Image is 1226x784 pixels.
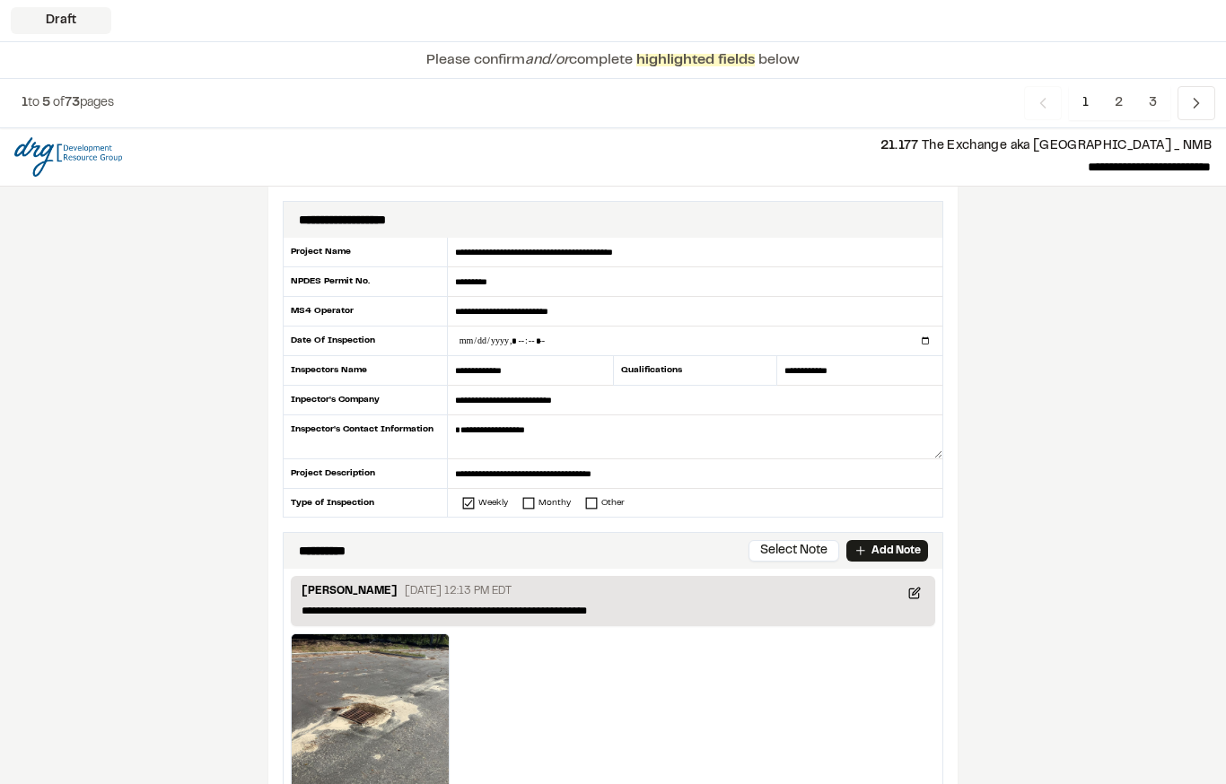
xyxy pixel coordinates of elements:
[636,54,755,66] span: highlighted fields
[65,98,80,109] span: 73
[539,496,571,510] div: Monthy
[283,386,448,415] div: Inpector's Company
[749,540,839,562] button: Select Note
[525,54,569,66] span: and/or
[14,137,122,177] img: file
[302,583,398,603] p: [PERSON_NAME]
[283,459,448,489] div: Project Description
[283,489,448,517] div: Type of Inspection
[1101,86,1136,120] span: 2
[880,141,919,152] span: 21.177
[613,356,778,386] div: Qualifications
[283,267,448,297] div: NPDES Permit No.
[1135,86,1170,120] span: 3
[22,98,28,109] span: 1
[11,7,111,34] div: Draft
[601,496,625,510] div: Other
[871,543,921,559] p: Add Note
[405,583,512,599] p: [DATE] 12:13 PM EDT
[1024,86,1215,120] nav: Navigation
[283,297,448,327] div: MS4 Operator
[22,93,114,113] p: to of pages
[283,415,448,459] div: Inspector's Contact Information
[283,327,448,356] div: Date Of Inspection
[283,238,448,267] div: Project Name
[283,356,448,386] div: Inspectors Name
[42,98,50,109] span: 5
[426,49,800,71] p: Please confirm complete below
[478,496,508,510] div: Weekly
[136,136,1212,156] p: The Exchange aka [GEOGRAPHIC_DATA] _ NMB
[1069,86,1102,120] span: 1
